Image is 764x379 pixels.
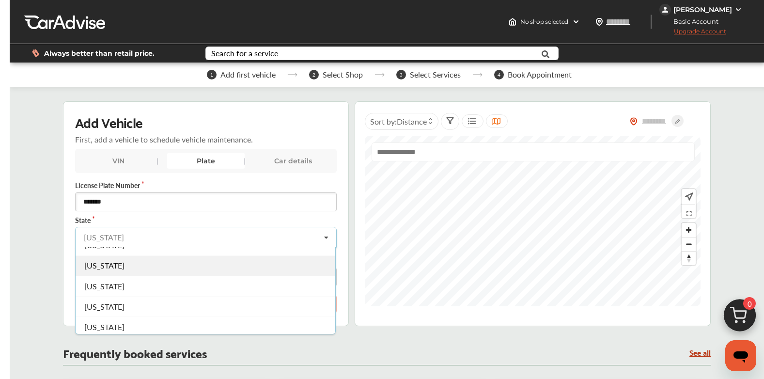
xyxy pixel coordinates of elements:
[44,50,155,57] span: Always better than retail price.
[734,6,742,14] img: WGsFRI8htEPBVLJbROoPRyZpYNWhNONpIPPETTm6eUC0GeLEiAAAAAElFTkSuQmCC
[682,251,696,265] button: Reset bearing to north
[397,116,427,127] span: Distance
[725,340,756,371] iframe: Button to launch messaging window
[75,113,142,130] p: Add Vehicle
[254,153,332,169] div: Car details
[682,223,696,237] button: Zoom in
[167,153,245,169] div: Plate
[630,117,638,126] img: location_vector_orange.38f05af8.svg
[520,18,568,26] span: No shop selected
[659,28,726,40] span: Upgrade Account
[743,297,756,310] span: 0
[494,70,504,79] span: 4
[717,295,763,341] img: cart_icon.3d0951e8.svg
[660,16,726,27] span: Basic Account
[689,348,711,356] a: See all
[211,49,278,57] div: Search for a service
[75,215,337,225] label: State
[410,70,461,79] span: Select Services
[63,348,207,357] p: Frequently booked services
[365,136,701,306] canvas: Map
[374,73,385,77] img: stepper-arrow.e24c07c6.svg
[75,180,337,190] label: License Plate Number
[323,70,363,79] span: Select Shop
[651,15,652,29] img: header-divider.bc55588e.svg
[84,260,125,271] span: [US_STATE]
[673,5,732,14] div: [PERSON_NAME]
[595,18,603,26] img: location_vector.a44bc228.svg
[682,237,696,251] button: Zoom out
[84,321,125,332] span: [US_STATE]
[80,153,157,169] div: VIN
[472,73,483,77] img: stepper-arrow.e24c07c6.svg
[370,116,427,127] span: Sort by :
[84,301,125,312] span: [US_STATE]
[396,70,406,79] span: 3
[509,18,516,26] img: header-home-logo.8d720a4f.svg
[683,191,693,202] img: recenter.ce011a49.svg
[75,134,253,145] p: First, add a vehicle to schedule vehicle maintenance.
[572,18,580,26] img: header-down-arrow.9dd2ce7d.svg
[287,73,297,77] img: stepper-arrow.e24c07c6.svg
[207,70,217,79] span: 1
[220,70,276,79] span: Add first vehicle
[309,70,319,79] span: 2
[659,4,671,16] img: jVpblrzwTbfkPYzPPzSLxeg0AAAAASUVORK5CYII=
[508,70,572,79] span: Book Appointment
[32,49,39,57] img: dollor_label_vector.a70140d1.svg
[84,281,125,292] span: [US_STATE]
